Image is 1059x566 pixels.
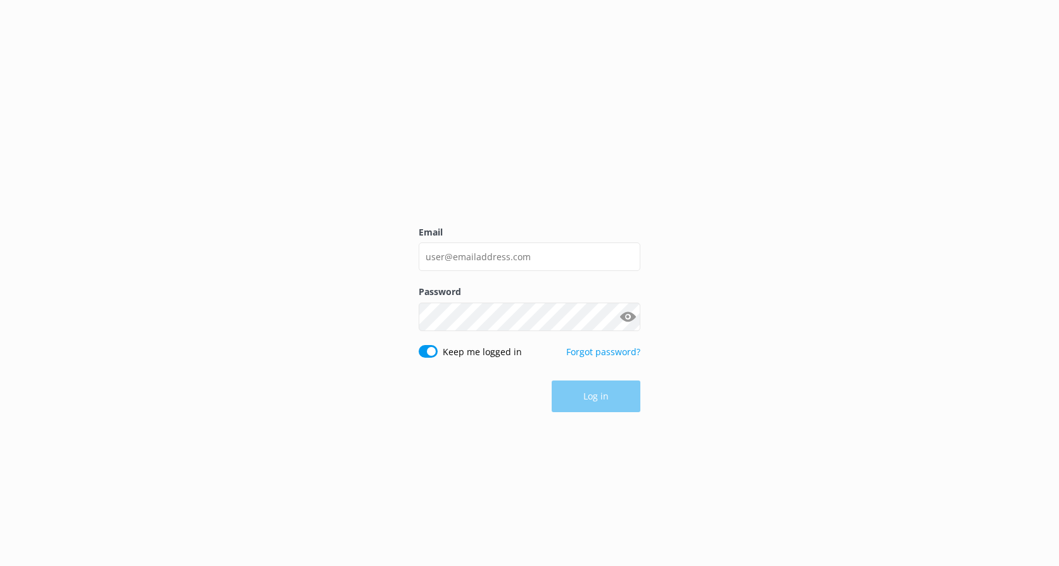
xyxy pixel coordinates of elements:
button: Show password [615,304,640,329]
label: Password [419,285,640,299]
label: Email [419,225,640,239]
label: Keep me logged in [443,345,522,359]
input: user@emailaddress.com [419,242,640,271]
a: Forgot password? [566,346,640,358]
